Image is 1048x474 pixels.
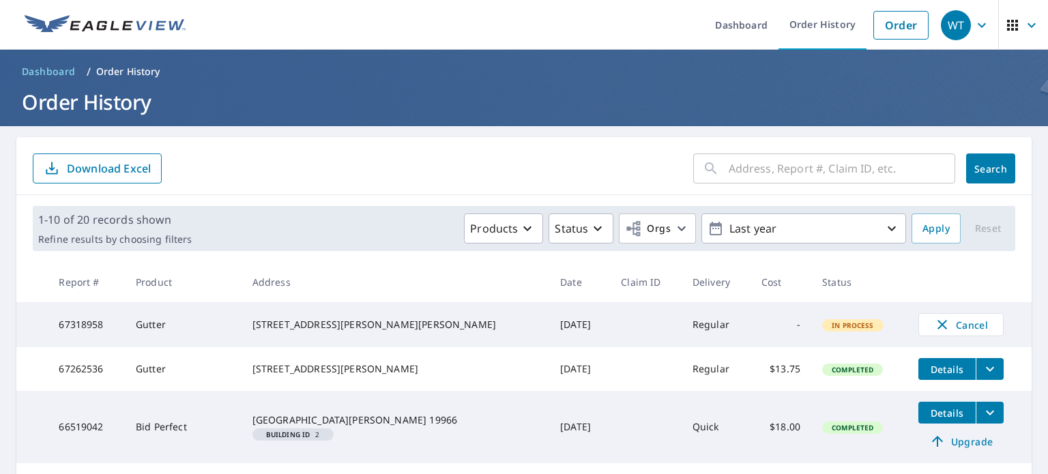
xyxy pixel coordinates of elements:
[87,63,91,80] li: /
[941,10,971,40] div: WT
[464,213,543,243] button: Products
[125,347,242,391] td: Gutter
[918,430,1004,452] a: Upgrade
[824,321,882,330] span: In Process
[242,262,549,302] th: Address
[701,213,906,243] button: Last year
[48,391,125,463] td: 66519042
[976,402,1004,424] button: filesDropdownBtn-66519042
[619,213,696,243] button: Orgs
[125,391,242,463] td: Bid Perfect
[252,362,538,376] div: [STREET_ADDRESS][PERSON_NAME]
[918,402,976,424] button: detailsBtn-66519042
[22,65,76,78] span: Dashboard
[555,220,588,237] p: Status
[933,316,989,333] span: Cancel
[824,365,882,374] span: Completed
[918,358,976,380] button: detailsBtn-67262536
[927,363,967,376] span: Details
[266,431,310,438] em: Building ID
[922,220,950,237] span: Apply
[966,153,1015,183] button: Search
[38,233,192,246] p: Refine results by choosing filters
[549,213,613,243] button: Status
[824,423,882,432] span: Completed
[16,61,1032,83] nav: breadcrumb
[724,217,884,241] p: Last year
[549,262,610,302] th: Date
[729,149,955,188] input: Address, Report #, Claim ID, etc.
[48,347,125,391] td: 67262536
[252,318,538,331] div: [STREET_ADDRESS][PERSON_NAME][PERSON_NAME]
[682,391,751,463] td: Quick
[976,358,1004,380] button: filesDropdownBtn-67262536
[927,406,967,419] span: Details
[625,220,671,237] span: Orgs
[549,302,610,347] td: [DATE]
[912,213,961,243] button: Apply
[470,220,518,237] p: Products
[48,262,125,302] th: Report #
[682,347,751,391] td: Regular
[751,302,811,347] td: -
[96,65,160,78] p: Order History
[48,302,125,347] td: 67318958
[549,391,610,463] td: [DATE]
[38,211,192,228] p: 1-10 of 20 records shown
[33,153,162,183] button: Download Excel
[751,347,811,391] td: $13.75
[25,15,186,35] img: EV Logo
[258,431,328,438] span: 2
[751,391,811,463] td: $18.00
[873,11,929,40] a: Order
[927,433,995,449] span: Upgrade
[125,262,242,302] th: Product
[918,313,1004,336] button: Cancel
[252,413,538,427] div: [GEOGRAPHIC_DATA][PERSON_NAME] 19966
[125,302,242,347] td: Gutter
[811,262,907,302] th: Status
[16,61,81,83] a: Dashboard
[549,347,610,391] td: [DATE]
[16,88,1032,116] h1: Order History
[610,262,682,302] th: Claim ID
[751,262,811,302] th: Cost
[67,161,151,176] p: Download Excel
[682,302,751,347] td: Regular
[977,162,1004,175] span: Search
[682,262,751,302] th: Delivery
